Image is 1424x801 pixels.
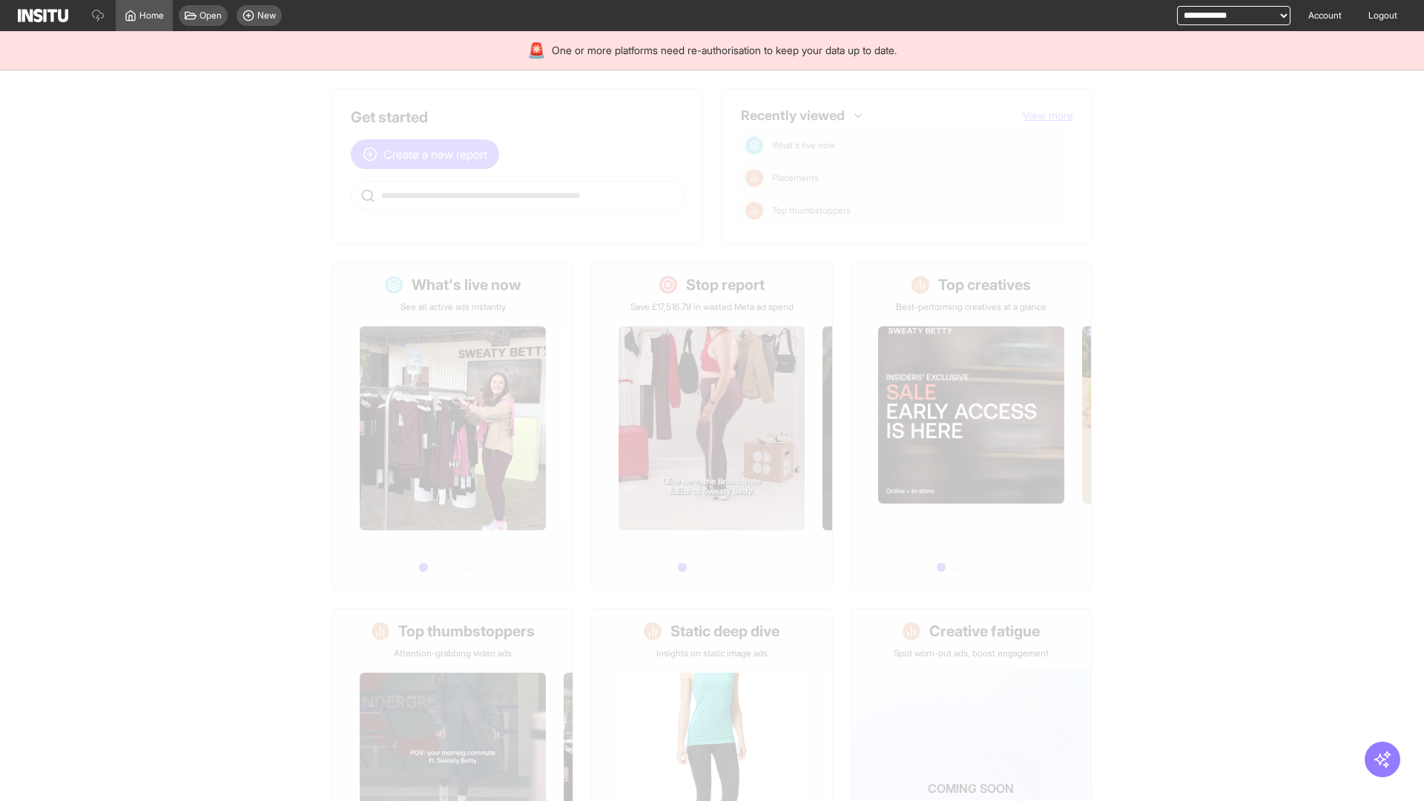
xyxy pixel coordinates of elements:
span: New [257,10,276,22]
div: 🚨 [527,40,546,61]
span: One or more platforms need re-authorisation to keep your data up to date. [552,43,897,58]
span: Home [139,10,164,22]
img: Logo [18,9,68,22]
span: Open [200,10,222,22]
